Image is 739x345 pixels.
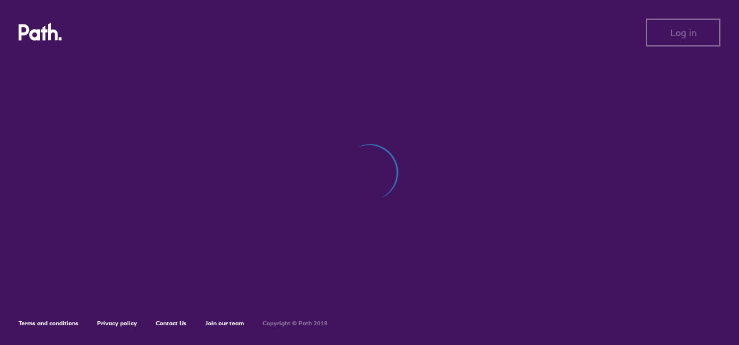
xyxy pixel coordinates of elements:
[646,19,720,46] button: Log in
[205,319,244,327] a: Join our team
[97,319,137,327] a: Privacy policy
[19,319,78,327] a: Terms and conditions
[156,319,186,327] a: Contact Us
[670,27,697,38] span: Log in
[263,320,328,327] h6: Copyright © Path 2018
